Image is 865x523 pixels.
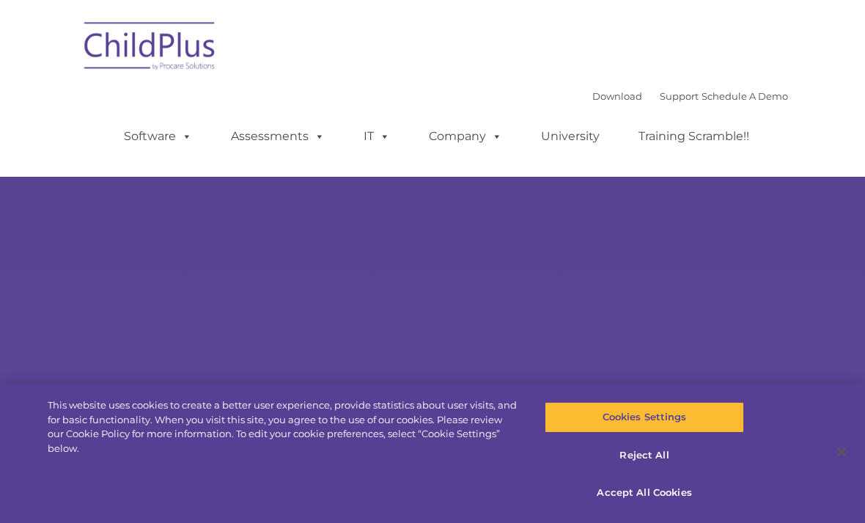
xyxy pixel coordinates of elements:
[414,122,517,151] a: Company
[545,402,743,433] button: Cookies Settings
[526,122,614,151] a: University
[545,440,743,471] button: Reject All
[592,90,788,102] font: |
[349,122,405,151] a: IT
[592,90,642,102] a: Download
[702,90,788,102] a: Schedule A Demo
[216,122,339,151] a: Assessments
[48,398,519,456] div: This website uses cookies to create a better user experience, provide statistics about user visit...
[624,122,764,151] a: Training Scramble!!
[660,90,699,102] a: Support
[825,436,858,468] button: Close
[77,12,224,85] img: ChildPlus by Procare Solutions
[545,478,743,508] button: Accept All Cookies
[109,122,207,151] a: Software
